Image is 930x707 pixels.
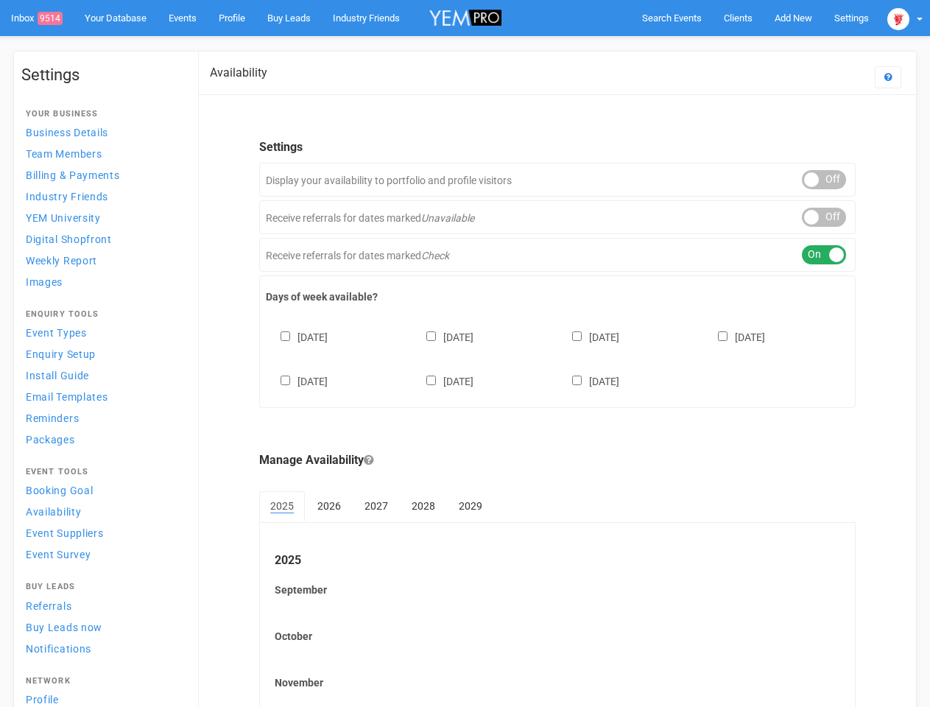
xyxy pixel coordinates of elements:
label: October [275,629,840,644]
a: Packages [21,429,183,449]
span: 9514 [38,12,63,25]
label: [DATE] [412,373,473,389]
span: Packages [26,434,75,446]
em: Check [421,250,449,261]
span: Digital Shopfront [26,233,112,245]
a: Reminders [21,408,183,428]
label: [DATE] [557,373,619,389]
input: [DATE] [572,376,582,385]
a: Event Types [21,323,183,342]
input: [DATE] [572,331,582,341]
span: YEM University [26,212,101,224]
span: Search Events [642,13,702,24]
label: Days of week available? [266,289,849,304]
a: Billing & Payments [21,165,183,185]
a: YEM University [21,208,183,228]
em: Unavailable [421,212,474,224]
a: Event Suppliers [21,523,183,543]
a: Referrals [21,596,183,616]
span: Event Types [26,327,87,339]
a: 2025 [259,491,305,522]
input: [DATE] [426,376,436,385]
input: [DATE] [281,331,290,341]
h2: Availability [210,66,267,80]
h4: Network [26,677,179,686]
span: Weekly Report [26,255,97,267]
a: Email Templates [21,387,183,407]
div: Receive referrals for dates marked [259,200,856,234]
a: 2028 [401,491,446,521]
label: [DATE] [703,328,765,345]
a: 2029 [448,491,493,521]
label: September [275,583,840,597]
span: Install Guide [26,370,89,381]
img: open-uri20250107-2-1pbi2ie [887,8,909,30]
a: Install Guide [21,365,183,385]
a: Event Survey [21,544,183,564]
h4: Buy Leads [26,583,179,591]
label: [DATE] [557,328,619,345]
a: 2026 [306,491,352,521]
a: Availability [21,502,183,521]
input: [DATE] [718,331,728,341]
h1: Settings [21,66,183,84]
label: [DATE] [412,328,473,345]
input: [DATE] [426,331,436,341]
a: Digital Shopfront [21,229,183,249]
h4: Your Business [26,110,179,119]
legend: 2025 [275,552,840,569]
span: Billing & Payments [26,169,120,181]
span: Email Templates [26,391,108,403]
a: Buy Leads now [21,617,183,637]
span: Event Suppliers [26,527,104,539]
span: Availability [26,506,81,518]
span: Event Survey [26,549,91,560]
label: [DATE] [266,328,328,345]
a: Team Members [21,144,183,163]
label: [DATE] [266,373,328,389]
legend: Settings [259,139,856,156]
span: Reminders [26,412,79,424]
h4: Enquiry Tools [26,310,179,319]
a: Weekly Report [21,250,183,270]
span: Enquiry Setup [26,348,96,360]
span: Booking Goal [26,485,93,496]
div: Display your availability to portfolio and profile visitors [259,163,856,197]
a: Booking Goal [21,480,183,500]
span: Business Details [26,127,108,138]
legend: Manage Availability [259,452,856,469]
div: Receive referrals for dates marked [259,238,856,272]
a: Business Details [21,122,183,142]
input: [DATE] [281,376,290,385]
span: Notifications [26,643,91,655]
a: Notifications [21,639,183,658]
a: Enquiry Setup [21,344,183,364]
a: Images [21,272,183,292]
span: Add New [775,13,812,24]
label: November [275,675,840,690]
a: Industry Friends [21,186,183,206]
span: Team Members [26,148,102,160]
h4: Event Tools [26,468,179,476]
span: Clients [724,13,753,24]
span: Images [26,276,63,288]
a: 2027 [353,491,399,521]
